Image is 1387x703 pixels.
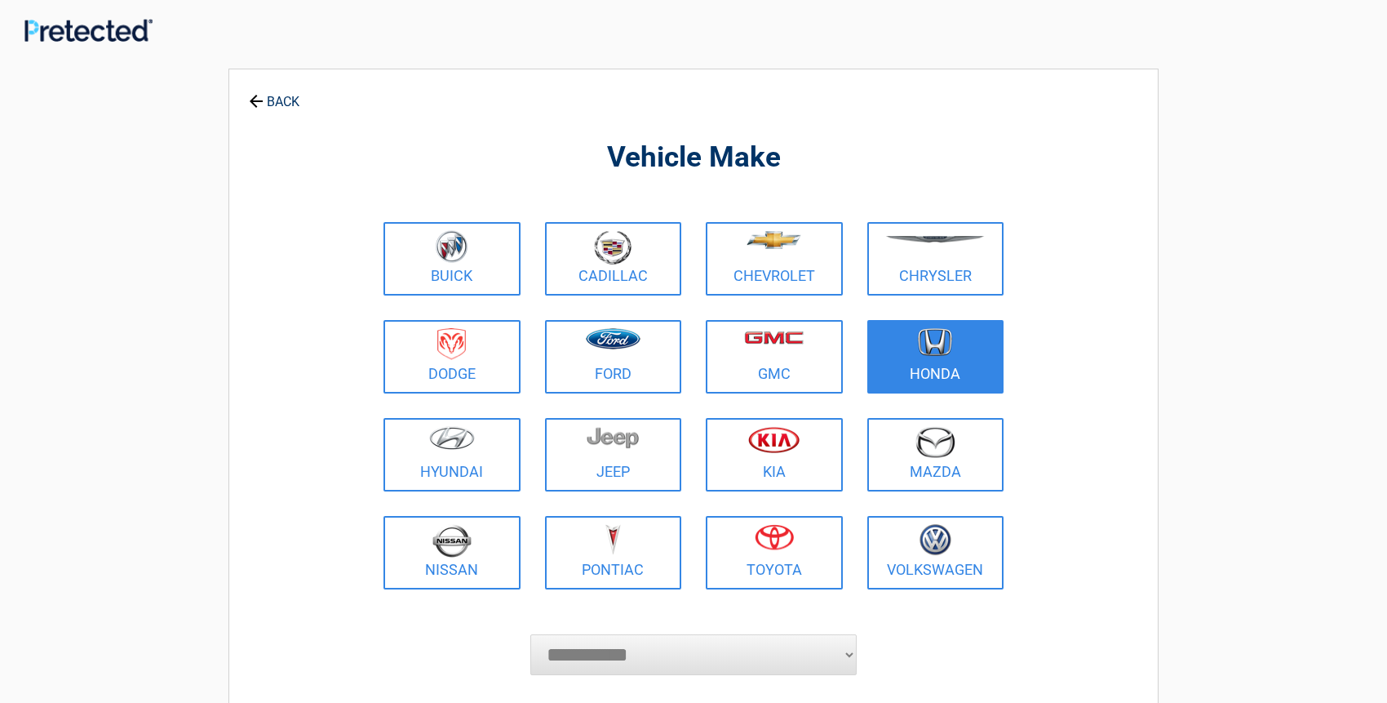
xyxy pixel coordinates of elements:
img: buick [436,230,468,263]
img: mazda [915,426,955,458]
img: jeep [587,426,639,449]
a: Kia [706,418,843,492]
a: Mazda [867,418,1004,492]
img: kia [748,426,800,453]
a: BACK [246,80,303,109]
a: GMC [706,320,843,394]
img: Main Logo [24,19,153,42]
img: gmc [744,331,804,345]
a: Ford [545,320,682,394]
img: chrysler [885,236,985,243]
img: volkswagen [919,524,951,556]
a: Dodge [383,320,521,394]
a: Cadillac [545,222,682,296]
a: Chrysler [867,222,1004,296]
a: Toyota [706,516,843,590]
a: Hyundai [383,418,521,492]
a: Jeep [545,418,682,492]
a: Nissan [383,516,521,590]
a: Honda [867,320,1004,394]
img: ford [586,328,640,349]
img: cadillac [594,230,631,265]
img: pontiac [605,524,621,555]
img: toyota [755,524,794,550]
img: honda [918,328,952,357]
a: Buick [383,222,521,296]
h2: Vehicle Make [379,139,1008,177]
a: Volkswagen [867,516,1004,590]
img: chevrolet [747,231,801,249]
a: Pontiac [545,516,682,590]
a: Chevrolet [706,222,843,296]
img: hyundai [429,426,475,450]
img: nissan [432,524,472,558]
img: dodge [437,328,466,360]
